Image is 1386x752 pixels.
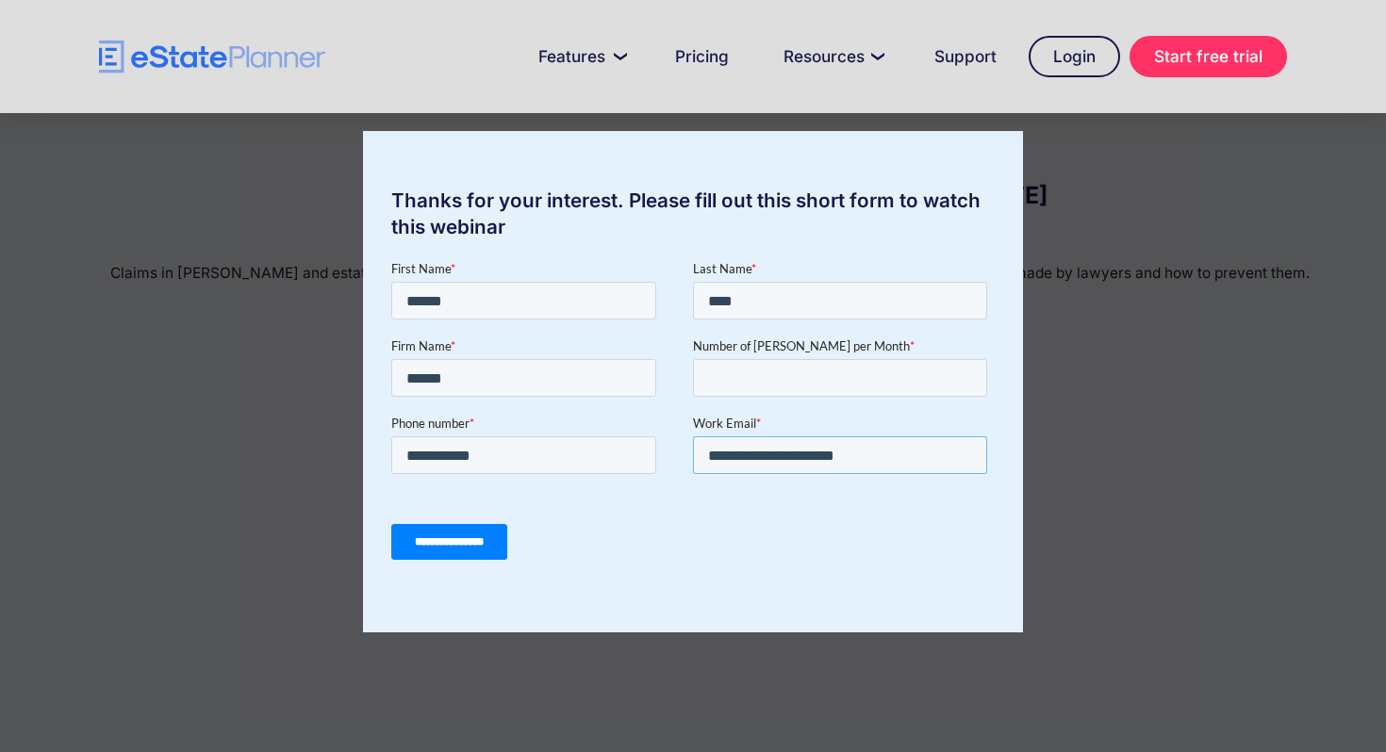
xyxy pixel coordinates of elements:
a: Login [1029,36,1120,77]
a: Support [912,38,1019,75]
a: Start free trial [1130,36,1287,77]
a: Pricing [652,38,751,75]
div: Thanks for your interest. Please fill out this short form to watch this webinar [363,188,1023,240]
iframe: Form 0 [391,259,995,576]
a: home [99,41,325,74]
a: Features [516,38,643,75]
a: Resources [761,38,902,75]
